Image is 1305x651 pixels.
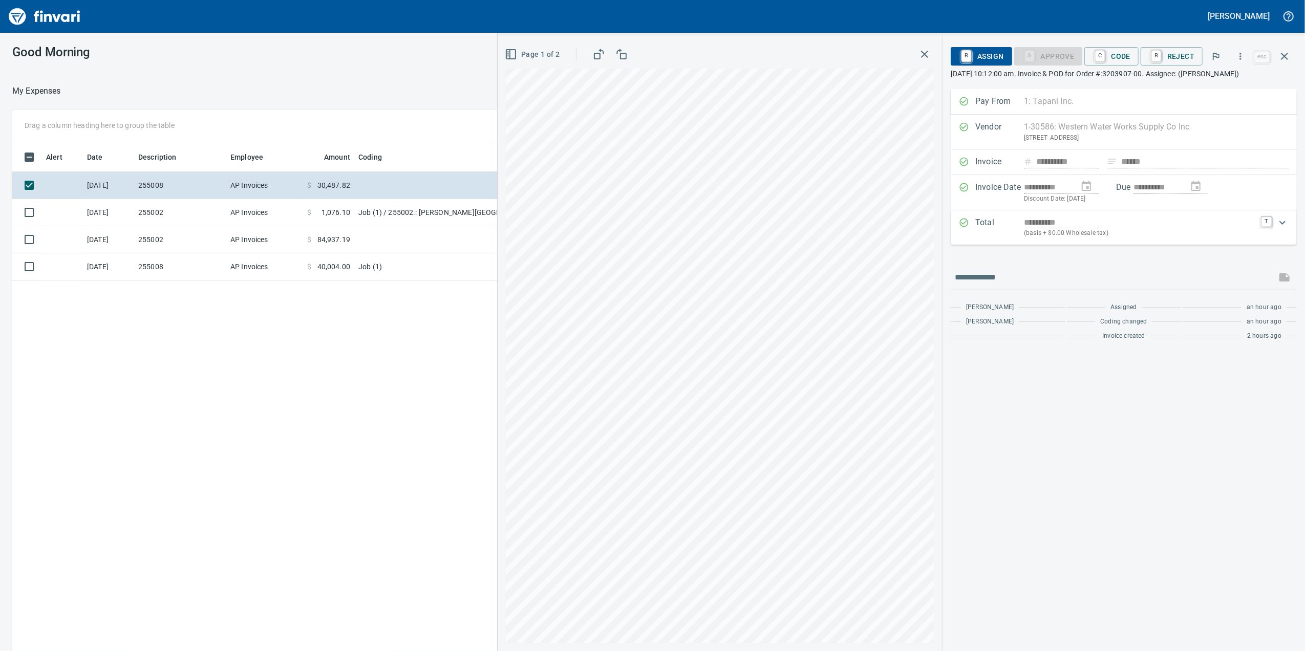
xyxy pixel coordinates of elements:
[226,172,303,199] td: AP Invoices
[1206,8,1272,24] button: [PERSON_NAME]
[46,151,62,163] span: Alert
[966,317,1014,327] span: [PERSON_NAME]
[317,180,350,190] span: 30,487.82
[87,151,116,163] span: Date
[322,207,350,218] span: 1,076.10
[1093,48,1130,65] span: Code
[46,151,76,163] span: Alert
[12,85,61,97] p: My Expenses
[1272,265,1297,290] span: This records your message into the invoice and notifies anyone mentioned
[1110,302,1137,313] span: Assigned
[1151,50,1161,61] a: R
[1208,11,1270,21] h5: [PERSON_NAME]
[1252,44,1297,69] span: Close invoice
[134,253,226,280] td: 255008
[1247,331,1281,341] span: 2 hours ago
[358,151,382,163] span: Coding
[138,151,190,163] span: Description
[951,210,1297,245] div: Expand
[1205,45,1227,68] button: Flag
[1095,50,1105,61] a: C
[1084,47,1139,66] button: CCode
[354,253,610,280] td: Job (1)
[307,262,311,272] span: $
[1247,302,1281,313] span: an hour ago
[138,151,177,163] span: Description
[951,47,1012,66] button: RAssign
[83,226,134,253] td: [DATE]
[134,172,226,199] td: 255008
[230,151,263,163] span: Employee
[226,253,303,280] td: AP Invoices
[87,151,103,163] span: Date
[1024,228,1255,238] p: (basis + $0.00 Wholesale tax)
[966,302,1014,313] span: [PERSON_NAME]
[959,48,1003,65] span: Assign
[311,151,350,163] span: Amount
[134,199,226,226] td: 255002
[961,50,971,61] a: R
[317,262,350,272] span: 40,004.00
[226,226,303,253] td: AP Invoices
[226,199,303,226] td: AP Invoices
[507,48,560,61] span: Page 1 of 2
[1100,317,1147,327] span: Coding changed
[354,199,610,226] td: Job (1) / 255002.: [PERSON_NAME][GEOGRAPHIC_DATA] Phase 2 & 3
[1247,317,1281,327] span: an hour ago
[358,151,395,163] span: Coding
[1229,45,1252,68] button: More
[503,45,564,64] button: Page 1 of 2
[951,69,1297,79] p: [DATE] 10:12:00 am. Invoice & POD for Order #:3203907-00. Assignee: ([PERSON_NAME])
[12,45,337,59] h3: Good Morning
[1149,48,1194,65] span: Reject
[1261,216,1272,227] a: T
[1014,51,1083,60] div: Coding Required
[6,4,83,29] img: Finvari
[134,226,226,253] td: 255002
[25,120,175,131] p: Drag a column heading here to group the table
[230,151,276,163] span: Employee
[83,199,134,226] td: [DATE]
[307,234,311,245] span: $
[975,216,1024,238] p: Total
[12,85,61,97] nav: breadcrumb
[83,172,134,199] td: [DATE]
[1254,51,1270,62] a: esc
[1102,331,1145,341] span: Invoice created
[307,207,311,218] span: $
[83,253,134,280] td: [DATE]
[317,234,350,245] span: 84,937.19
[307,180,311,190] span: $
[324,151,350,163] span: Amount
[1141,47,1203,66] button: RReject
